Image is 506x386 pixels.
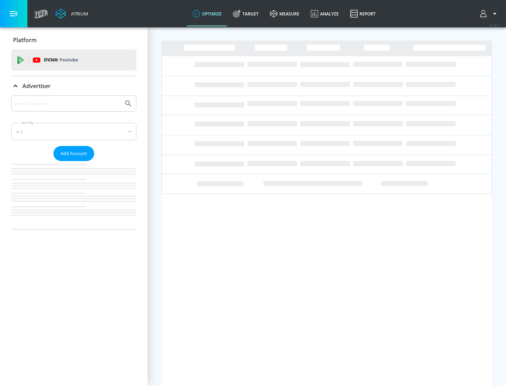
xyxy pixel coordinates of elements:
button: Add Account [53,146,94,161]
a: Atrium [56,8,88,19]
p: Platform [13,36,37,44]
a: Target [227,1,264,26]
a: Report [344,1,381,26]
a: optimize [187,1,227,26]
p: Youtube [59,56,78,64]
div: Advertiser [11,76,136,96]
p: Advertiser [22,82,51,90]
span: Add Account [60,149,87,158]
div: Atrium [68,11,88,17]
span: v 4.25.4 [489,23,499,27]
label: Sort By [20,120,35,125]
a: Analyze [305,1,344,26]
div: A-Z [11,123,136,140]
div: Platform [11,30,136,50]
nav: list of Advertiser [11,161,136,229]
input: Search by name [14,99,121,108]
div: DV360: Youtube [11,49,136,71]
a: measure [264,1,305,26]
p: DV360: [44,56,78,64]
div: Advertiser [11,95,136,229]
